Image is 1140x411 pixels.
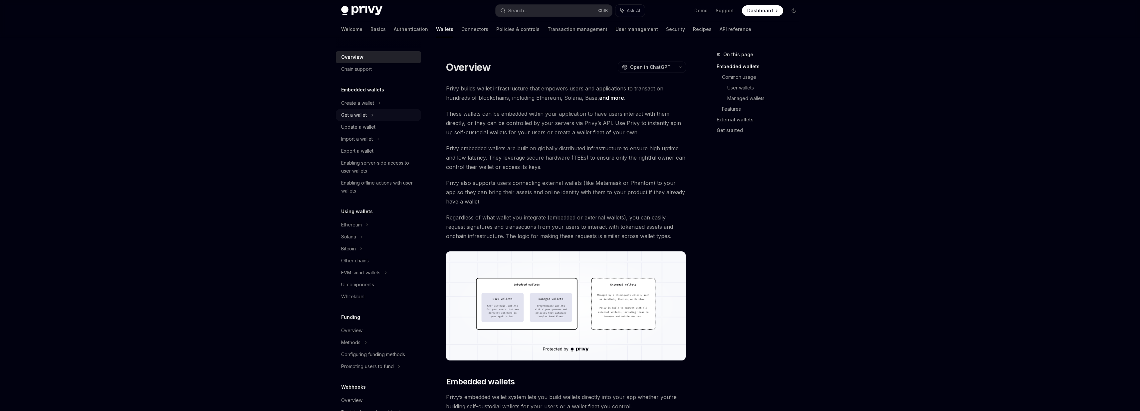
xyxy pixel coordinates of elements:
a: API reference [720,21,751,37]
span: Privy builds wallet infrastructure that empowers users and applications to transact on hundreds o... [446,84,686,102]
span: These wallets can be embedded within your application to have users interact with them directly, ... [446,109,686,137]
div: Other chains [341,257,369,265]
a: Basics [370,21,386,37]
a: User wallets [727,82,804,93]
a: Support [716,7,734,14]
div: Search... [508,7,527,15]
a: Demo [694,7,708,14]
h5: Using wallets [341,207,373,215]
span: Regardless of what wallet you integrate (embedded or external wallets), you can easily request si... [446,213,686,241]
a: and more [599,94,624,101]
span: Open in ChatGPT [630,64,671,70]
a: Get started [717,125,804,136]
h1: Overview [446,61,491,73]
div: Enabling offline actions with user wallets [341,179,417,195]
div: Chain support [341,65,372,73]
a: Whitelabel [336,291,421,303]
div: Get a wallet [341,111,367,119]
a: Enabling offline actions with user wallets [336,177,421,197]
a: Dashboard [742,5,783,16]
a: Wallets [436,21,453,37]
div: Overview [341,396,362,404]
div: Overview [341,327,362,335]
a: Overview [336,51,421,63]
button: Search...CtrlK [496,5,612,17]
span: Ask AI [627,7,640,14]
a: Enabling server-side access to user wallets [336,157,421,177]
div: Import a wallet [341,135,373,143]
div: Whitelabel [341,293,364,301]
h5: Funding [341,313,360,321]
a: Chain support [336,63,421,75]
a: Recipes [693,21,712,37]
a: Authentication [394,21,428,37]
a: Export a wallet [336,145,421,157]
div: Bitcoin [341,245,356,253]
a: UI components [336,279,421,291]
a: External wallets [717,114,804,125]
div: Overview [341,53,363,61]
div: Ethereum [341,221,362,229]
div: Configuring funding methods [341,350,405,358]
a: Policies & controls [496,21,540,37]
a: Embedded wallets [717,61,804,72]
button: Ask AI [615,5,645,17]
a: Features [722,104,804,114]
span: Dashboard [747,7,773,14]
h5: Webhooks [341,383,366,391]
button: Open in ChatGPT [618,62,675,73]
a: Managed wallets [727,93,804,104]
div: Solana [341,233,356,241]
span: Embedded wallets [446,376,515,387]
div: Export a wallet [341,147,373,155]
a: Configuring funding methods [336,348,421,360]
span: Privy embedded wallets are built on globally distributed infrastructure to ensure high uptime and... [446,144,686,172]
div: EVM smart wallets [341,269,380,277]
a: Connectors [461,21,488,37]
span: Privy’s embedded wallet system lets you build wallets directly into your app whether you’re build... [446,392,686,411]
a: Security [666,21,685,37]
div: Methods [341,339,360,346]
div: Update a wallet [341,123,375,131]
span: Privy also supports users connecting external wallets (like Metamask or Phantom) to your app so t... [446,178,686,206]
span: Ctrl K [598,8,608,13]
div: UI components [341,281,374,289]
a: Other chains [336,255,421,267]
a: Common usage [722,72,804,82]
img: images/walletoverview.png [446,251,686,360]
a: Update a wallet [336,121,421,133]
span: On this page [723,51,753,59]
h5: Embedded wallets [341,86,384,94]
a: Overview [336,394,421,406]
a: User management [615,21,658,37]
div: Enabling server-side access to user wallets [341,159,417,175]
img: dark logo [341,6,382,15]
a: Welcome [341,21,362,37]
div: Create a wallet [341,99,374,107]
a: Overview [336,325,421,337]
a: Transaction management [548,21,607,37]
div: Prompting users to fund [341,362,394,370]
button: Toggle dark mode [789,5,799,16]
